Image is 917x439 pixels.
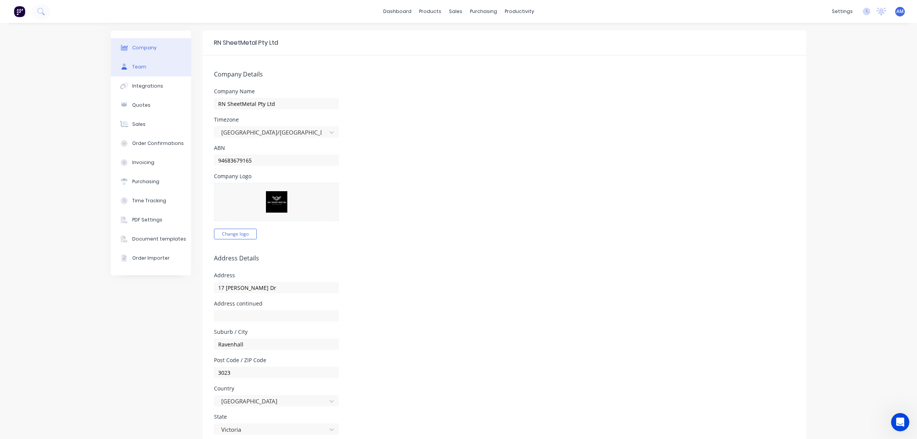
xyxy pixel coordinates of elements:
[415,6,445,17] div: products
[132,216,162,223] div: PDF Settings
[132,140,184,147] div: Order Confirmations
[111,249,191,268] button: Order Importer
[131,12,145,26] div: Close
[88,258,103,263] span: News
[8,134,145,163] div: Ask a questionAI Agent and team can help
[214,358,339,363] div: Post Code / ZIP Code
[132,121,146,128] div: Sales
[111,115,191,134] button: Sales
[76,239,115,269] button: News
[111,210,191,229] button: PDF Settings
[132,178,159,185] div: Purchasing
[111,76,191,96] button: Integrations
[8,102,145,130] div: Profile image for MaricarThanks a lotMaricar•2h ago
[214,255,795,262] h5: Address Details
[16,185,137,200] button: Share it with us
[132,44,157,51] div: Company
[111,134,191,153] button: Order Confirmations
[214,273,339,278] div: Address
[10,258,28,263] span: Home
[132,159,154,166] div: Invoicing
[16,108,31,124] img: Profile image for Maricar
[214,414,339,419] div: State
[891,413,909,431] iframe: Intercom live chat
[132,63,146,70] div: Team
[8,90,145,130] div: Recent messageProfile image for MaricarThanks a lotMaricar•2h ago
[445,6,466,17] div: sales
[16,149,128,157] div: AI Agent and team can help
[15,54,138,67] p: Hi [PERSON_NAME]
[828,6,857,17] div: settings
[111,229,191,249] button: Document templates
[44,258,71,263] span: Messages
[55,116,77,124] div: • 2h ago
[38,239,76,269] button: Messages
[132,102,151,109] div: Quotes
[132,255,170,262] div: Order Importer
[214,117,339,122] div: Timezone
[16,141,128,149] div: Ask a question
[15,67,138,80] p: How can we help?
[214,174,339,179] div: Company Logo
[501,6,538,17] div: productivity
[111,57,191,76] button: Team
[132,236,186,242] div: Document templates
[214,386,339,391] div: Country
[466,6,501,17] div: purchasing
[214,71,795,78] h5: Company Details
[16,174,137,182] h2: Have an idea or feature request?
[16,216,53,224] div: New feature
[896,8,904,15] span: AM
[115,239,153,269] button: Help
[16,229,123,237] div: Factory Weekly Updates - [DATE]
[111,191,191,210] button: Time Tracking
[111,172,191,191] button: Purchasing
[111,38,191,57] button: Company
[14,6,25,17] img: Factory
[132,83,163,89] div: Integrations
[132,197,166,204] div: Time Tracking
[379,6,415,17] a: dashboard
[128,258,140,263] span: Help
[214,89,339,94] div: Company Name
[34,109,67,115] span: Thanks a lot
[214,38,278,47] div: RN SheetMetal Pty Ltd
[111,96,191,115] button: Quotes
[34,116,54,124] div: Maricar
[214,301,339,306] div: Address continued
[214,329,339,335] div: Suburb / City
[214,145,339,151] div: ABN
[111,153,191,172] button: Invoicing
[56,216,97,224] div: Improvement
[214,229,257,239] button: Change logo
[15,15,61,27] img: logo
[8,210,145,253] div: New featureImprovementFactory Weekly Updates - [DATE]
[16,97,137,105] div: Recent message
